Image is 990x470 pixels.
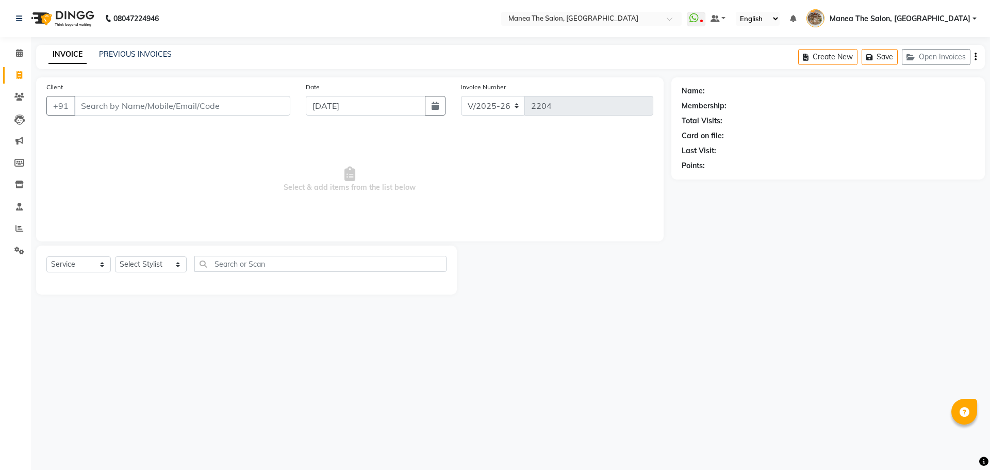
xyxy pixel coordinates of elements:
button: +91 [46,96,75,116]
button: Open Invoices [902,49,970,65]
iframe: chat widget [947,429,980,460]
button: Save [862,49,898,65]
label: Invoice Number [461,83,506,92]
label: Date [306,83,320,92]
div: Membership: [682,101,727,111]
div: Total Visits: [682,116,722,126]
a: PREVIOUS INVOICES [99,50,172,59]
button: Create New [798,49,857,65]
div: Last Visit: [682,145,716,156]
div: Name: [682,86,705,96]
img: Manea The Salon, Kanuru [806,9,824,27]
span: Manea The Salon, [GEOGRAPHIC_DATA] [830,13,970,24]
input: Search by Name/Mobile/Email/Code [74,96,290,116]
div: Card on file: [682,131,724,141]
div: Points: [682,160,705,171]
a: INVOICE [48,45,87,64]
span: Select & add items from the list below [46,128,653,231]
b: 08047224946 [113,4,159,33]
input: Search or Scan [194,256,447,272]
img: logo [26,4,97,33]
label: Client [46,83,63,92]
